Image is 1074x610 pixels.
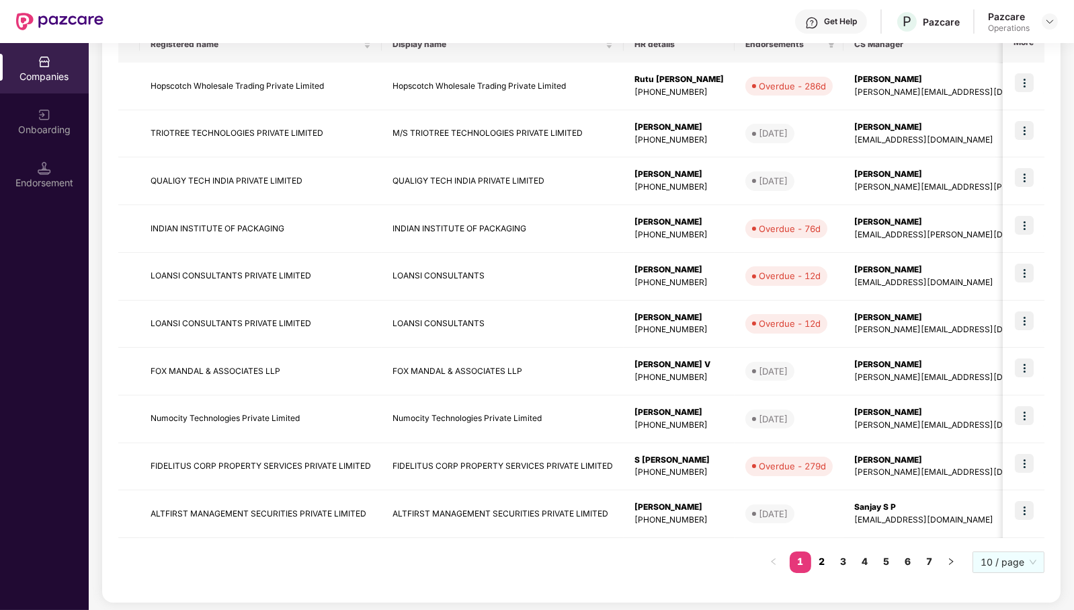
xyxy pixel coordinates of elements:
[634,86,724,99] div: [PHONE_NUMBER]
[1015,168,1034,187] img: icon
[140,26,382,63] th: Registered name
[903,13,911,30] span: P
[1015,264,1034,282] img: icon
[854,551,876,572] a: 4
[759,365,788,378] div: [DATE]
[811,551,833,573] li: 2
[38,55,51,69] img: svg+xml;base64,PHN2ZyBpZD0iQ29tcGFuaWVzIiB4bWxucz0iaHR0cDovL3d3dy53My5vcmcvMjAwMC9zdmciIHdpZHRoPS...
[140,205,382,253] td: INDIAN INSTITUTE OF PACKAGING
[140,490,382,538] td: ALTFIRST MANAGEMENT SECURITIES PRIVATE LIMITED
[988,10,1030,23] div: Pazcare
[1015,311,1034,330] img: icon
[940,551,962,573] button: right
[759,507,788,521] div: [DATE]
[947,558,955,566] span: right
[382,443,624,491] td: FIDELITUS CORP PROPERTY SERVICES PRIVATE LIMITED
[1044,16,1055,27] img: svg+xml;base64,PHN2ZyBpZD0iRHJvcGRvd24tMzJ4MzIiIHhtbG5zPSJodHRwOi8vd3d3LnczLm9yZy8yMDAwL3N2ZyIgd2...
[393,39,603,50] span: Display name
[833,551,854,572] a: 3
[940,551,962,573] li: Next Page
[140,301,382,348] td: LOANSI CONSULTANTS PRIVATE LIMITED
[919,551,940,573] li: 7
[919,551,940,572] a: 7
[981,552,1036,572] span: 10 / page
[825,36,838,52] span: filter
[923,15,960,28] div: Pazcare
[382,63,624,110] td: Hopscotch Wholesale Trading Private Limited
[1015,358,1034,377] img: icon
[897,551,919,572] a: 6
[634,216,724,229] div: [PERSON_NAME]
[763,551,784,573] li: Previous Page
[759,174,788,188] div: [DATE]
[1003,26,1044,63] th: More
[634,358,724,371] div: [PERSON_NAME] V
[876,551,897,573] li: 5
[973,551,1044,573] div: Page Size
[140,157,382,205] td: QUALIGY TECH INDIA PRIVATE LIMITED
[1015,406,1034,425] img: icon
[382,395,624,443] td: Numocity Technologies Private Limited
[759,79,826,93] div: Overdue - 286d
[151,39,361,50] span: Registered name
[988,23,1030,34] div: Operations
[382,253,624,301] td: LOANSI CONSULTANTS
[634,454,724,467] div: S [PERSON_NAME]
[827,40,835,48] span: filter
[824,16,857,27] div: Get Help
[38,161,51,175] img: svg+xml;base64,PHN2ZyB3aWR0aD0iMTQuNSIgaGVpZ2h0PSIxNC41IiB2aWV3Qm94PSIwIDAgMTYgMTYiIGZpbGw9Im5vbm...
[634,276,724,289] div: [PHONE_NUMBER]
[38,108,51,122] img: svg+xml;base64,PHN2ZyB3aWR0aD0iMjAiIGhlaWdodD0iMjAiIHZpZXdCb3g9IjAgMCAyMCAyMCIgZmlsbD0ibm9uZSIgeG...
[854,551,876,573] li: 4
[876,551,897,572] a: 5
[745,39,822,50] span: Endorsements
[763,551,784,573] button: left
[770,558,778,566] span: left
[16,13,104,30] img: New Pazcare Logo
[382,157,624,205] td: QUALIGY TECH INDIA PRIVATE LIMITED
[634,73,724,86] div: Rutu [PERSON_NAME]
[759,412,788,426] div: [DATE]
[1015,501,1034,520] img: icon
[634,514,724,527] div: [PHONE_NUMBER]
[634,323,724,336] div: [PHONE_NUMBER]
[634,121,724,134] div: [PERSON_NAME]
[759,222,821,235] div: Overdue - 76d
[634,264,724,276] div: [PERSON_NAME]
[1015,121,1034,140] img: icon
[1015,454,1034,473] img: icon
[759,317,821,330] div: Overdue - 12d
[634,311,724,324] div: [PERSON_NAME]
[634,134,724,147] div: [PHONE_NUMBER]
[790,551,811,572] a: 1
[140,63,382,110] td: Hopscotch Wholesale Trading Private Limited
[634,501,724,514] div: [PERSON_NAME]
[140,253,382,301] td: LOANSI CONSULTANTS PRIVATE LIMITED
[382,301,624,348] td: LOANSI CONSULTANTS
[634,419,724,432] div: [PHONE_NUMBER]
[634,406,724,419] div: [PERSON_NAME]
[759,459,826,473] div: Overdue - 279d
[634,466,724,479] div: [PHONE_NUMBER]
[382,205,624,253] td: INDIAN INSTITUTE OF PACKAGING
[759,126,788,140] div: [DATE]
[382,110,624,158] td: M/S TRIOTREE TECHNOLOGIES PRIVATE LIMITED
[140,395,382,443] td: Numocity Technologies Private Limited
[382,490,624,538] td: ALTFIRST MANAGEMENT SECURITIES PRIVATE LIMITED
[634,229,724,241] div: [PHONE_NUMBER]
[833,551,854,573] li: 3
[140,110,382,158] td: TRIOTREE TECHNOLOGIES PRIVATE LIMITED
[624,26,735,63] th: HR details
[1015,73,1034,92] img: icon
[759,269,821,282] div: Overdue - 12d
[634,181,724,194] div: [PHONE_NUMBER]
[805,16,819,30] img: svg+xml;base64,PHN2ZyBpZD0iSGVscC0zMngzMiIgeG1sbnM9Imh0dHA6Ly93d3cudzMub3JnLzIwMDAvc3ZnIiB3aWR0aD...
[811,551,833,572] a: 2
[140,348,382,395] td: FOX MANDAL & ASSOCIATES LLP
[140,443,382,491] td: FIDELITUS CORP PROPERTY SERVICES PRIVATE LIMITED
[382,26,624,63] th: Display name
[634,168,724,181] div: [PERSON_NAME]
[790,551,811,573] li: 1
[897,551,919,573] li: 6
[1015,216,1034,235] img: icon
